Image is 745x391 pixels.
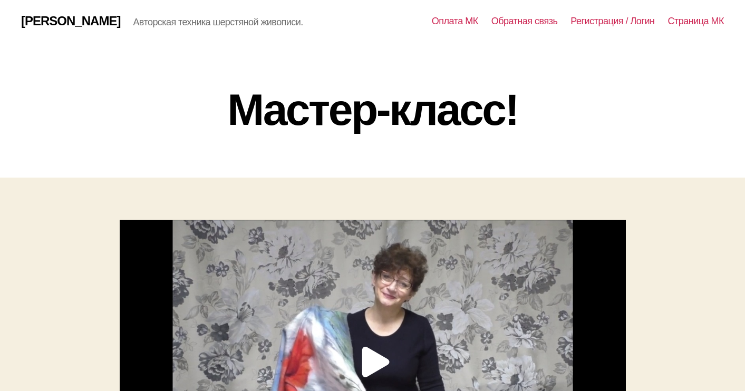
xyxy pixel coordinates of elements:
h1: Мастер-класс! [109,85,636,135]
a: Регистрация / Логин [570,16,654,27]
a: Оплата МК [432,16,478,27]
a: [PERSON_NAME] [21,15,120,27]
nav: Horizontal [432,16,724,27]
div: Авторская техника шерстяной живописи. [133,17,303,28]
a: Страница МК [667,16,724,27]
a: Обратная связь [491,16,558,27]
